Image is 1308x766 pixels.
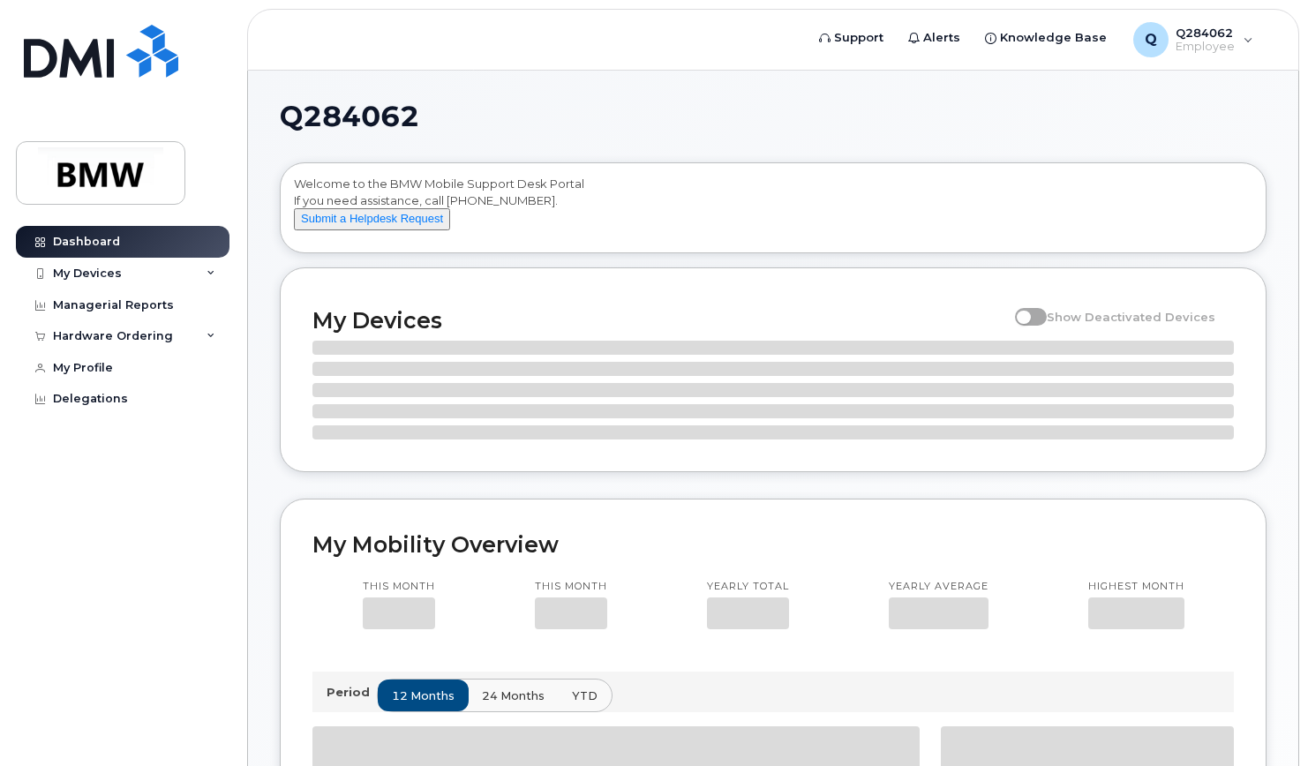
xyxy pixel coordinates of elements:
[294,208,450,230] button: Submit a Helpdesk Request
[312,531,1234,558] h2: My Mobility Overview
[312,307,1006,334] h2: My Devices
[572,687,598,704] span: YTD
[280,103,419,130] span: Q284062
[294,211,450,225] a: Submit a Helpdesk Request
[1047,310,1215,324] span: Show Deactivated Devices
[327,684,377,701] p: Period
[363,580,435,594] p: This month
[707,580,789,594] p: Yearly total
[535,580,607,594] p: This month
[1088,580,1184,594] p: Highest month
[482,687,545,704] span: 24 months
[889,580,989,594] p: Yearly average
[294,176,1252,246] div: Welcome to the BMW Mobile Support Desk Portal If you need assistance, call [PHONE_NUMBER].
[1015,300,1029,314] input: Show Deactivated Devices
